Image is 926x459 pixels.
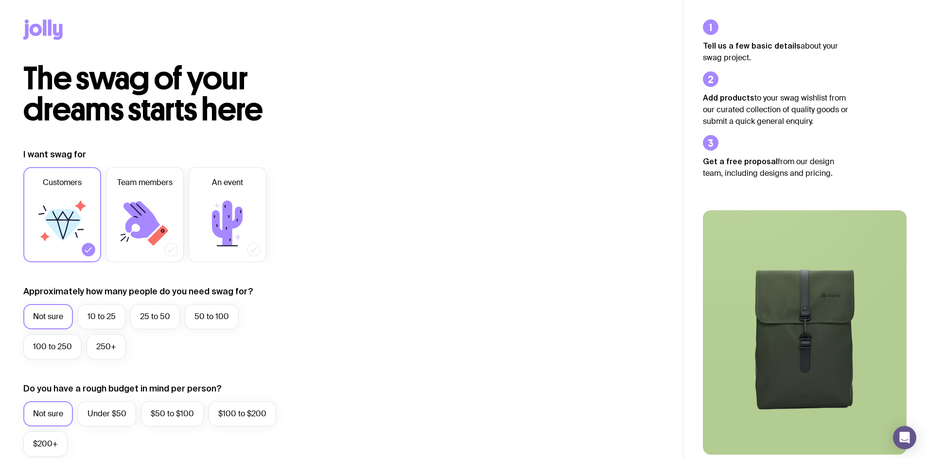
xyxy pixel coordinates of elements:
[703,41,801,50] strong: Tell us a few basic details
[23,401,73,426] label: Not sure
[185,304,239,329] label: 50 to 100
[703,155,849,179] p: from our design team, including designs and pricing.
[893,426,916,449] div: Open Intercom Messenger
[43,177,82,188] span: Customers
[703,92,849,127] p: to your swag wishlist from our curated collection of quality goods or submit a quick general enqu...
[209,401,276,426] label: $100 to $200
[23,304,73,329] label: Not sure
[23,149,86,160] label: I want swag for
[23,286,253,297] label: Approximately how many people do you need swag for?
[703,157,778,166] strong: Get a free proposal
[141,401,204,426] label: $50 to $100
[703,40,849,64] p: about your swag project.
[212,177,243,188] span: An event
[23,59,263,129] span: The swag of your dreams starts here
[117,177,173,188] span: Team members
[23,383,222,394] label: Do you have a rough budget in mind per person?
[78,401,136,426] label: Under $50
[78,304,125,329] label: 10 to 25
[23,334,82,359] label: 100 to 250
[23,431,68,457] label: $200+
[87,334,126,359] label: 250+
[130,304,180,329] label: 25 to 50
[703,93,754,102] strong: Add products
